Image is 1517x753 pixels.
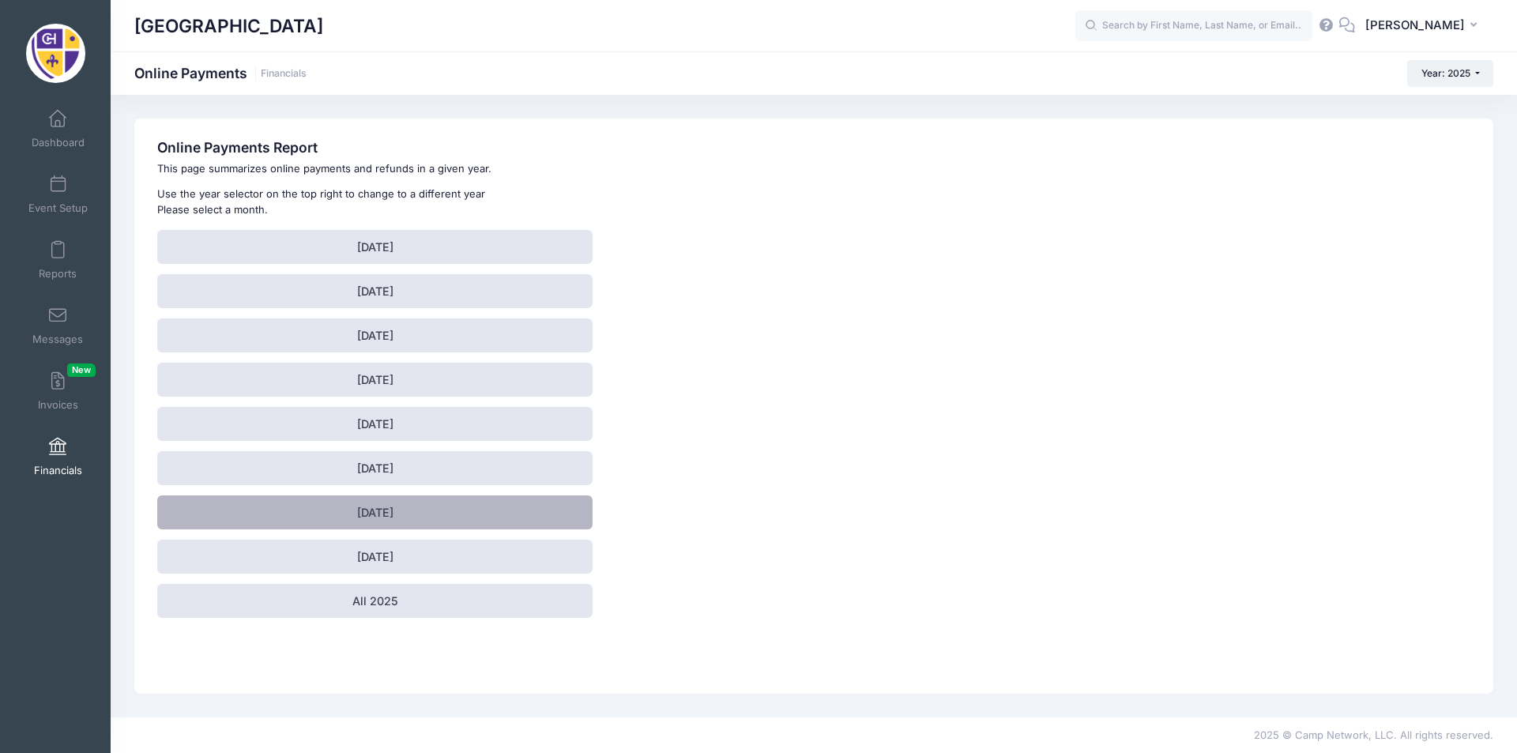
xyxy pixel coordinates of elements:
[157,139,1027,156] h3: Online Payments Report
[157,274,593,308] a: [DATE]
[21,101,96,156] a: Dashboard
[157,407,593,441] a: [DATE]
[157,540,593,574] a: [DATE]
[157,451,593,485] a: [DATE]
[157,161,1027,177] p: This page summarizes online payments and refunds in a given year.
[1075,10,1312,42] input: Search by First Name, Last Name, or Email...
[26,24,85,83] img: Chatham Hall
[261,68,307,80] a: Financials
[1355,8,1493,44] button: [PERSON_NAME]
[67,363,96,377] span: New
[157,584,593,618] a: All 2025
[28,201,88,215] span: Event Setup
[21,429,96,484] a: Financials
[21,298,96,353] a: Messages
[34,464,82,477] span: Financials
[157,363,593,397] a: [DATE]
[1365,17,1465,34] span: [PERSON_NAME]
[134,8,323,44] h1: [GEOGRAPHIC_DATA]
[157,495,593,529] a: [DATE]
[32,333,83,346] span: Messages
[1421,67,1470,79] span: Year: 2025
[39,267,77,280] span: Reports
[134,65,307,81] h1: Online Payments
[157,186,1027,217] p: Use the year selector on the top right to change to a different year Please select a month.
[21,232,96,288] a: Reports
[157,318,593,352] a: [DATE]
[157,230,593,264] a: [DATE]
[21,363,96,419] a: InvoicesNew
[21,167,96,222] a: Event Setup
[1407,60,1493,87] button: Year: 2025
[32,136,85,149] span: Dashboard
[38,398,78,412] span: Invoices
[1254,729,1493,741] span: 2025 © Camp Network, LLC. All rights reserved.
